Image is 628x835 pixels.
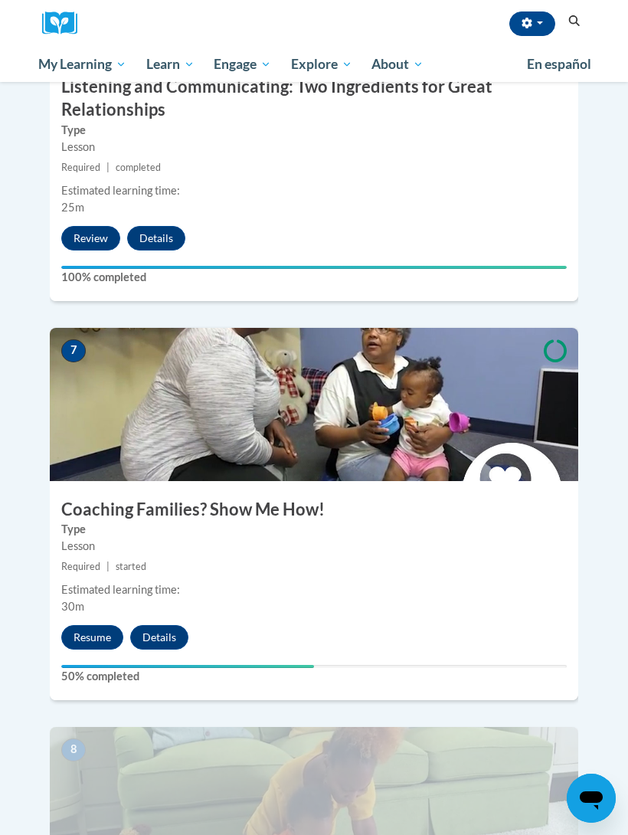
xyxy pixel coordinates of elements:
a: Cox Campus [42,11,88,35]
span: Engage [214,55,271,74]
img: Logo brand [42,11,88,35]
label: 100% completed [61,269,567,286]
div: Your progress [61,665,314,668]
span: Learn [146,55,195,74]
h3: Coaching Families? Show Me How! [50,498,578,522]
span: Required [61,162,100,173]
div: Estimated learning time: [61,581,567,598]
a: Explore [281,47,362,82]
div: Lesson [61,139,567,156]
span: | [106,162,110,173]
span: started [116,561,146,572]
span: Explore [291,55,352,74]
span: My Learning [38,55,126,74]
img: Course Image [50,328,578,481]
a: Learn [136,47,204,82]
button: Details [127,226,185,250]
button: Details [130,625,188,650]
button: Resume [61,625,123,650]
button: Review [61,226,120,250]
div: Your progress [61,266,567,269]
h3: Listening and Communicating: Two Ingredients for Great Relationships [50,75,578,123]
button: Account Settings [509,11,555,36]
label: 50% completed [61,668,567,685]
span: 30m [61,600,84,613]
span: 7 [61,339,86,362]
label: Type [61,521,567,538]
span: completed [116,162,161,173]
div: Lesson [61,538,567,555]
a: En español [517,48,601,80]
label: Type [61,122,567,139]
a: About [362,47,434,82]
div: Estimated learning time: [61,182,567,199]
span: Required [61,561,100,572]
span: About [371,55,424,74]
span: En español [527,56,591,72]
a: Engage [204,47,281,82]
span: | [106,561,110,572]
a: My Learning [28,47,136,82]
button: Search [563,12,586,31]
iframe: Button to launch messaging window [567,774,616,823]
div: Main menu [27,47,601,82]
span: 25m [61,201,84,214]
span: 8 [61,738,86,761]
